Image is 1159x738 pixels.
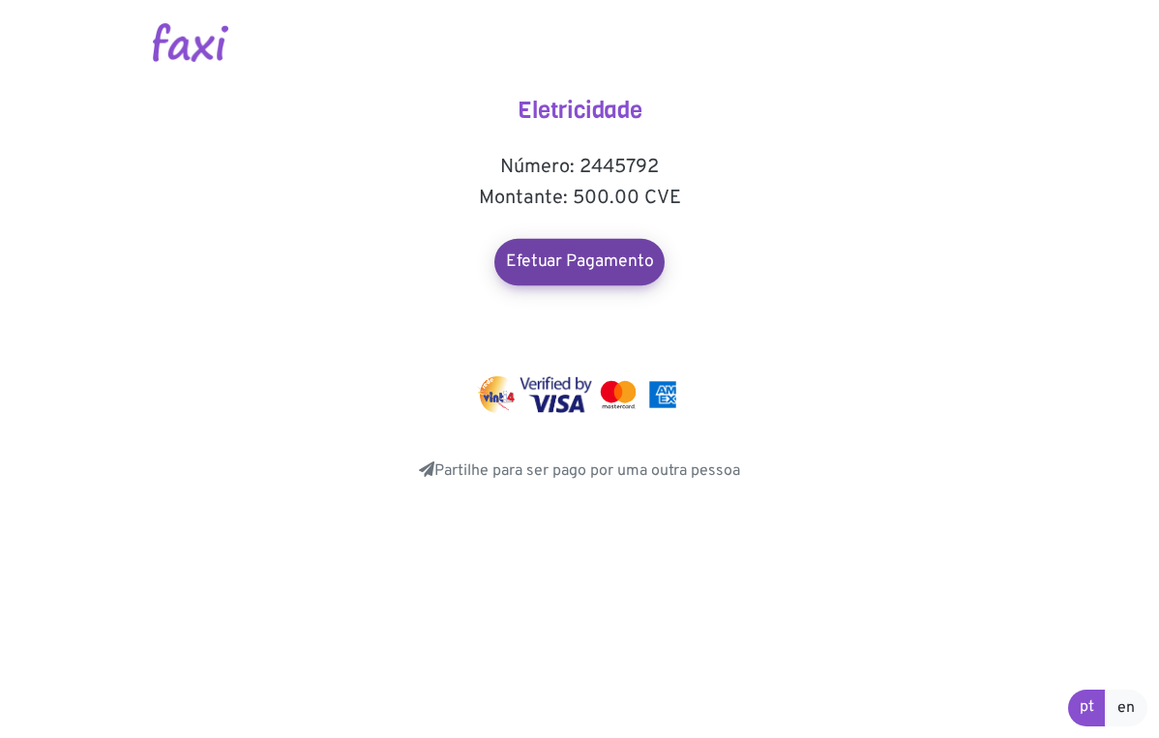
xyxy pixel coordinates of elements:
[494,239,665,285] a: Efetuar Pagamento
[419,461,740,481] a: Partilhe para ser pago por uma outra pessoa
[1068,690,1106,726] a: pt
[386,97,773,125] h4: Eletricidade
[1105,690,1147,726] a: en
[386,187,773,210] h5: Montante: 500.00 CVE
[478,376,517,413] img: vinti4
[644,376,681,413] img: mastercard
[596,376,640,413] img: mastercard
[520,376,592,413] img: visa
[386,156,773,179] h5: Número: 2445792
